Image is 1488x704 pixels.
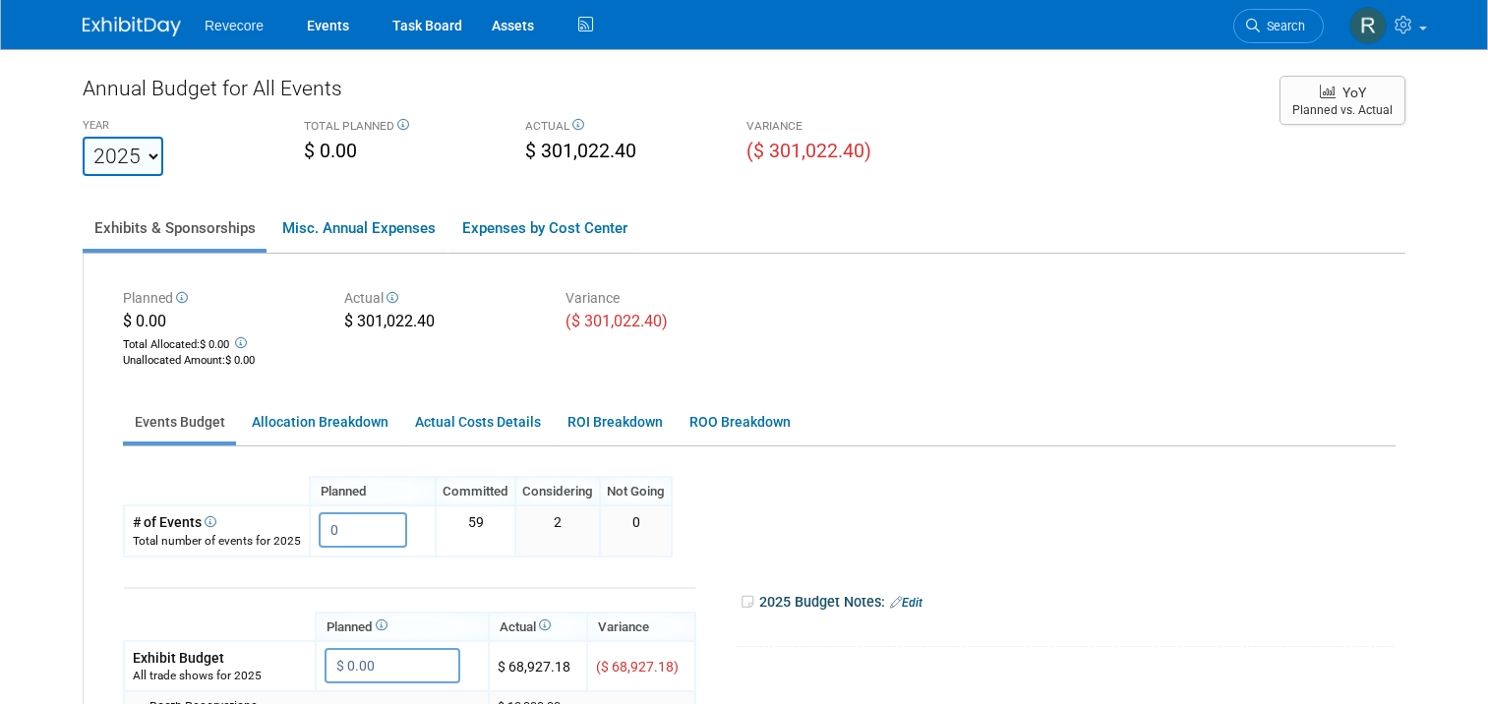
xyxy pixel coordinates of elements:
[123,353,315,369] div: :
[123,312,166,330] span: $ 0.00
[344,288,536,311] div: Actual
[565,288,757,311] div: Variance
[200,338,229,351] span: $ 0.00
[304,140,357,162] span: $ 0.00
[83,17,181,36] img: ExhibitDay
[515,477,600,505] th: Considering
[83,118,274,137] div: YEAR
[225,354,255,367] span: $ 0.00
[316,613,489,641] th: Planned
[1233,9,1324,43] a: Search
[133,512,301,532] div: # of Events
[133,648,307,668] div: Exhibit Budget
[600,505,672,556] td: 0
[436,505,515,556] td: 59
[205,18,264,33] span: Revecore
[740,587,1394,617] div: 2025 Budget Notes:
[344,311,536,336] div: $ 301,022.40
[270,207,446,249] a: Misc. Annual Expenses
[587,613,695,641] th: Variance
[304,118,496,138] div: TOTAL PLANNED
[133,533,301,550] div: Total number of events for 2025
[1260,19,1305,33] span: Search
[678,403,802,441] a: ROO Breakdown
[123,354,222,367] span: Unallocated Amount
[123,403,236,441] a: Events Budget
[556,403,674,441] a: ROI Breakdown
[890,596,923,610] a: Edit
[1280,76,1405,125] button: YoY Planned vs. Actual
[83,74,1260,113] div: Annual Budget for All Events
[133,668,307,684] div: All trade shows for 2025
[240,403,399,441] a: Allocation Breakdown
[515,505,600,556] td: 2
[310,477,436,505] th: Planned
[403,403,552,441] a: Actual Costs Details
[489,613,587,641] th: Actual
[1349,7,1387,44] img: Rachael Sires
[1342,85,1366,100] span: YoY
[123,288,315,311] div: Planned
[596,659,679,675] span: ($ 68,927.18)
[525,140,636,162] span: $ 301,022.40
[525,118,717,138] div: ACTUAL
[746,118,938,138] div: VARIANCE
[436,477,515,505] th: Committed
[746,140,871,162] span: ($ 301,022.40)
[600,477,672,505] th: Not Going
[450,207,638,249] a: Expenses by Cost Center
[489,641,587,691] td: $ 68,927.18
[565,312,668,330] span: ($ 301,022.40)
[83,207,267,249] a: Exhibits & Sponsorships
[123,333,315,353] div: Total Allocated:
